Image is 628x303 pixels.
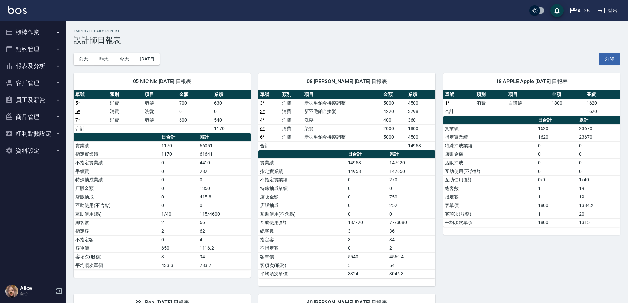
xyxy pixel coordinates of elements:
[160,150,198,158] td: 1170
[388,227,435,235] td: 36
[536,167,577,175] td: 0
[550,4,564,17] button: save
[143,107,178,116] td: 洗髮
[258,184,346,193] td: 特殊抽成業績
[536,150,577,158] td: 0
[577,116,620,125] th: 累計
[212,116,251,124] td: 540
[536,184,577,193] td: 1
[382,90,406,99] th: 金額
[258,218,346,227] td: 互助使用(點)
[443,107,475,116] td: 合計
[160,261,198,269] td: 433.3
[443,141,536,150] td: 特殊抽成業績
[74,158,160,167] td: 不指定實業績
[346,261,388,269] td: 5
[198,133,251,142] th: 累計
[280,99,302,107] td: 消費
[585,99,620,107] td: 1620
[3,58,63,75] button: 報表及分析
[577,218,620,227] td: 1315
[443,184,536,193] td: 總客數
[198,184,251,193] td: 1350
[212,124,251,133] td: 1170
[443,210,536,218] td: 客項次(服務)
[258,90,280,99] th: 單號
[3,75,63,92] button: 客戶管理
[74,210,160,218] td: 互助使用(點)
[550,99,585,107] td: 1800
[3,41,63,58] button: 預約管理
[346,150,388,159] th: 日合計
[178,116,212,124] td: 600
[198,210,251,218] td: 115/4600
[198,227,251,235] td: 62
[577,133,620,141] td: 23670
[406,90,435,99] th: 業績
[406,99,435,107] td: 4500
[346,210,388,218] td: 0
[577,210,620,218] td: 20
[388,269,435,278] td: 3046.3
[577,175,620,184] td: 1/40
[443,150,536,158] td: 店販金額
[346,193,388,201] td: 0
[388,252,435,261] td: 4569.4
[382,124,406,133] td: 2000
[74,53,94,65] button: 前天
[475,99,507,107] td: 消費
[443,158,536,167] td: 店販抽成
[388,167,435,175] td: 147650
[108,99,143,107] td: 消費
[550,90,585,99] th: 金額
[406,107,435,116] td: 3798
[258,175,346,184] td: 不指定實業績
[346,184,388,193] td: 0
[266,78,427,85] span: 08 [PERSON_NAME] [DATE] 日報表
[536,133,577,141] td: 1620
[20,285,54,291] h5: Alice
[280,90,302,99] th: 類別
[443,124,536,133] td: 實業績
[280,124,302,133] td: 消費
[74,201,160,210] td: 互助使用(不含點)
[388,150,435,159] th: 累計
[74,90,108,99] th: 單號
[595,5,620,17] button: 登出
[160,227,198,235] td: 2
[303,90,382,99] th: 項目
[258,90,435,150] table: a dense table
[346,244,388,252] td: 0
[346,158,388,167] td: 14958
[198,141,251,150] td: 66051
[303,133,382,141] td: 新羽毛鉑金接髮調整
[178,90,212,99] th: 金額
[577,184,620,193] td: 19
[346,227,388,235] td: 3
[536,201,577,210] td: 1800
[160,184,198,193] td: 0
[74,150,160,158] td: 指定實業績
[108,116,143,124] td: 消費
[198,235,251,244] td: 4
[388,261,435,269] td: 54
[198,175,251,184] td: 0
[160,210,198,218] td: 1/40
[258,201,346,210] td: 店販抽成
[74,193,160,201] td: 店販抽成
[3,142,63,159] button: 資料設定
[388,158,435,167] td: 147920
[212,90,251,99] th: 業績
[94,53,114,65] button: 昨天
[382,99,406,107] td: 5000
[74,261,160,269] td: 平均項次單價
[443,133,536,141] td: 指定實業績
[198,244,251,252] td: 1116.2
[577,201,620,210] td: 1384.2
[258,167,346,175] td: 指定實業績
[388,184,435,193] td: 0
[3,91,63,108] button: 員工及薪資
[303,116,382,124] td: 洗髮
[577,141,620,150] td: 0
[406,116,435,124] td: 360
